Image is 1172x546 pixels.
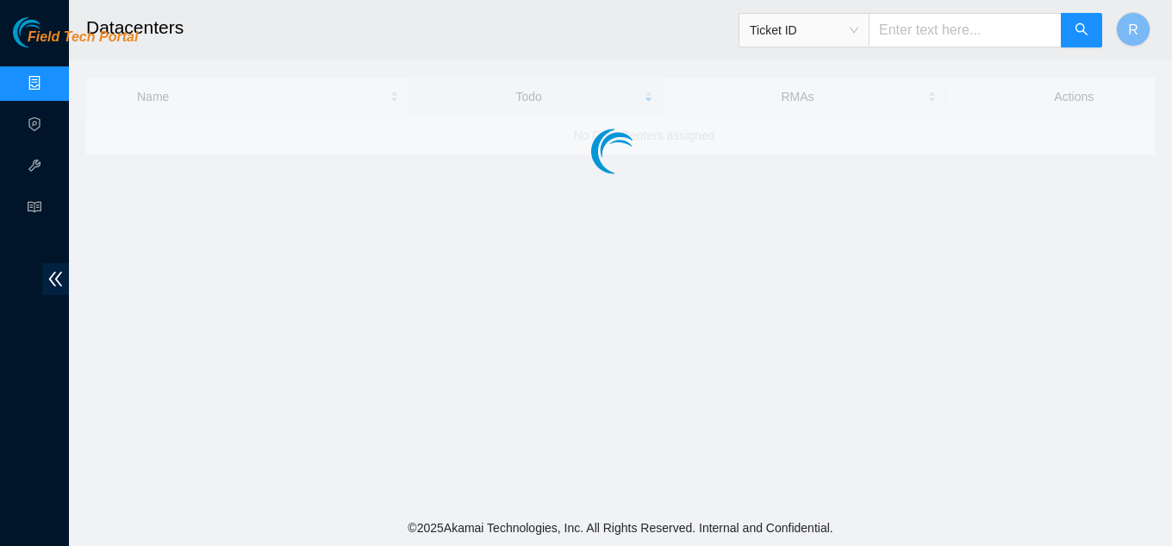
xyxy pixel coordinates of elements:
[42,263,69,295] span: double-left
[69,510,1172,546] footer: © 2025 Akamai Technologies, Inc. All Rights Reserved. Internal and Confidential.
[28,29,138,46] span: Field Tech Portal
[750,17,858,43] span: Ticket ID
[869,13,1062,47] input: Enter text here...
[1128,19,1138,41] span: R
[1075,22,1088,39] span: search
[1116,12,1150,47] button: R
[28,192,41,227] span: read
[13,17,87,47] img: Akamai Technologies
[13,31,138,53] a: Akamai TechnologiesField Tech Portal
[1061,13,1102,47] button: search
